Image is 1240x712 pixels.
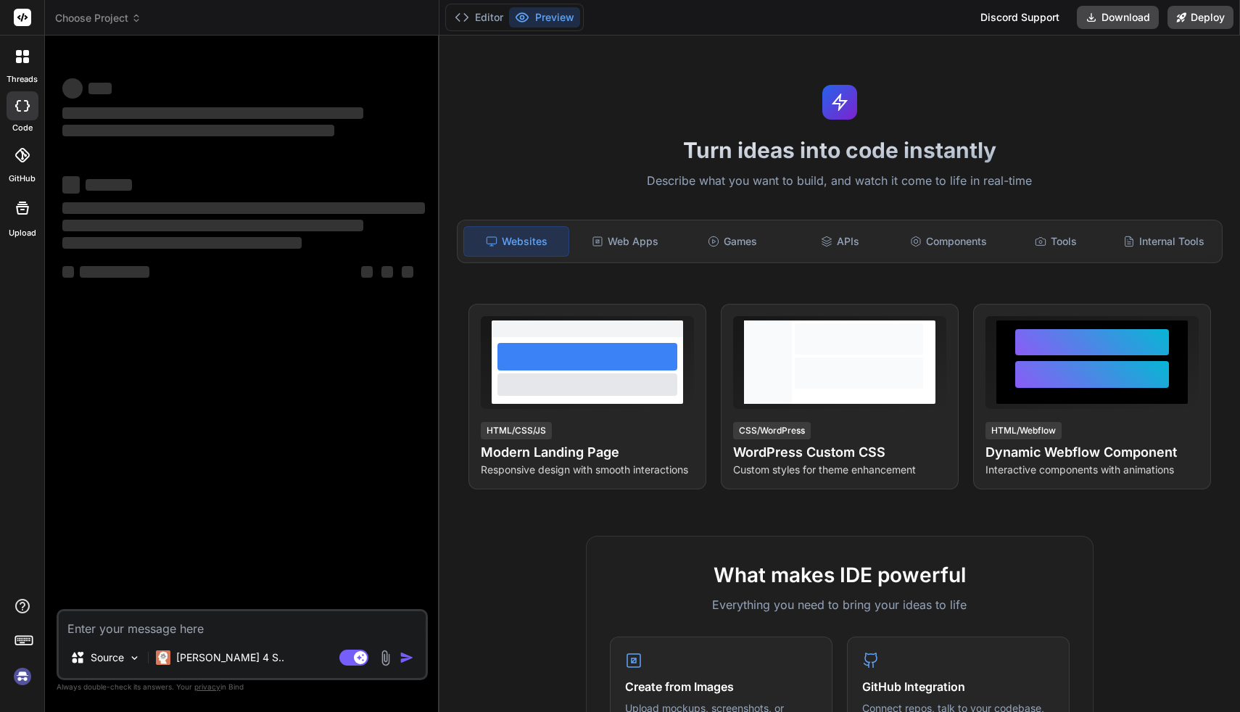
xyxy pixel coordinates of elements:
span: ‌ [62,176,80,194]
div: Tools [1004,226,1109,257]
span: ‌ [80,266,149,278]
h4: WordPress Custom CSS [733,442,946,463]
h1: Turn ideas into code instantly [448,137,1231,163]
div: CSS/WordPress [733,422,811,439]
p: [PERSON_NAME] 4 S.. [176,650,284,665]
h4: GitHub Integration [862,678,1054,695]
div: Websites [463,226,570,257]
button: Preview [509,7,580,28]
span: ‌ [62,266,74,278]
span: ‌ [62,78,83,99]
div: Internal Tools [1111,226,1216,257]
p: Responsive design with smooth interactions [481,463,694,477]
img: Claude 4 Sonnet [156,650,170,665]
span: ‌ [62,220,363,231]
span: ‌ [62,125,334,136]
span: ‌ [361,266,373,278]
button: Deploy [1167,6,1233,29]
label: code [12,122,33,134]
label: threads [7,73,38,86]
p: Source [91,650,124,665]
div: Components [896,226,1001,257]
h4: Modern Landing Page [481,442,694,463]
p: Custom styles for theme enhancement [733,463,946,477]
span: ‌ [381,266,393,278]
label: GitHub [9,173,36,185]
span: ‌ [402,266,413,278]
span: ‌ [62,237,302,249]
p: Always double-check its answers. Your in Bind [57,680,428,694]
div: Web Apps [572,226,677,257]
span: ‌ [86,179,132,191]
h4: Create from Images [625,678,817,695]
p: Describe what you want to build, and watch it come to life in real-time [448,172,1231,191]
img: signin [10,664,35,689]
img: icon [400,650,414,665]
label: Upload [9,227,36,239]
img: attachment [377,650,394,666]
h4: Dynamic Webflow Component [985,442,1199,463]
h2: What makes IDE powerful [610,560,1070,590]
div: APIs [788,226,893,257]
p: Everything you need to bring your ideas to life [610,596,1070,613]
span: ‌ [62,107,363,119]
span: Choose Project [55,11,141,25]
div: Discord Support [972,6,1068,29]
span: ‌ [62,202,425,214]
p: Interactive components with animations [985,463,1199,477]
span: privacy [194,682,220,691]
div: Games [680,226,785,257]
div: HTML/CSS/JS [481,422,552,439]
div: HTML/Webflow [985,422,1062,439]
button: Editor [449,7,509,28]
img: Pick Models [128,652,141,664]
span: ‌ [88,83,112,94]
button: Download [1077,6,1159,29]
